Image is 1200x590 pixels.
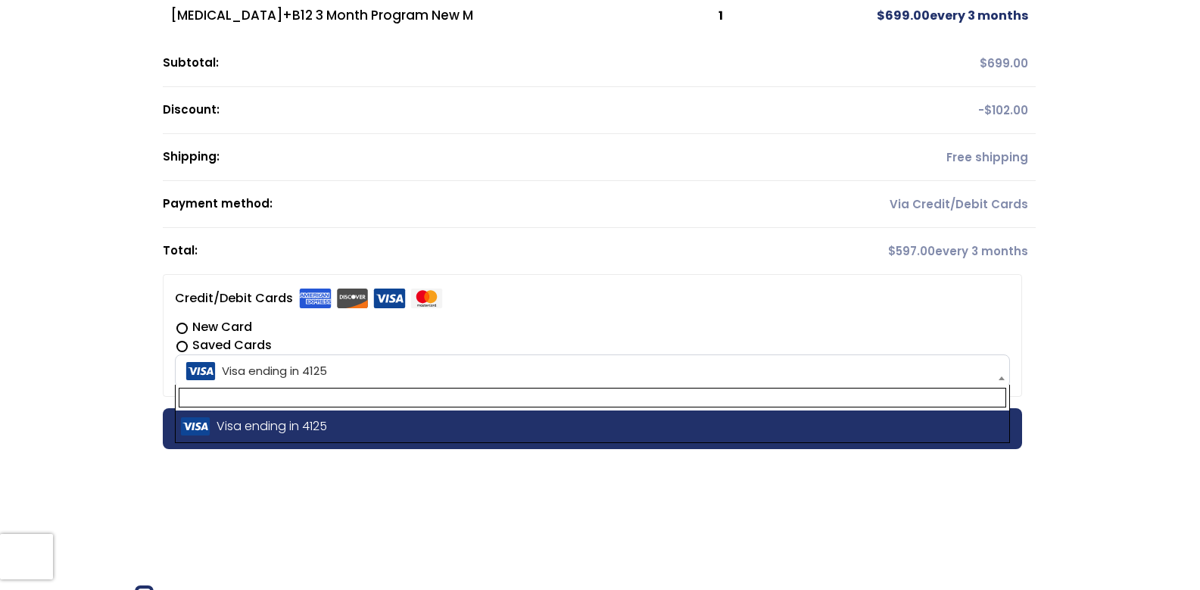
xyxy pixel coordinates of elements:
[175,318,1010,336] label: New Card
[410,289,443,308] img: mastercard.svg
[877,7,930,24] span: 699.00
[888,243,896,259] span: $
[163,87,769,134] th: Discount:
[176,411,1009,442] li: Visa ending in 4125
[877,7,885,24] span: $
[175,286,443,311] label: Credit/Debit Cards
[299,289,332,308] img: amex.svg
[769,228,1036,274] td: every 3 months
[336,289,369,308] img: discover.svg
[373,289,406,308] img: visa.svg
[179,355,1005,387] span: Visa ending in 4125
[980,55,987,71] span: $
[163,228,769,274] th: Total:
[984,102,1028,118] span: 102.00
[888,243,935,259] span: 597.00
[980,55,1028,71] span: 699.00
[163,181,769,228] th: Payment method:
[163,40,769,87] th: Subtotal:
[769,181,1036,228] td: Via Credit/Debit Cards
[163,134,769,181] th: Shipping:
[984,102,992,118] span: $
[769,87,1036,134] td: -
[175,354,1010,388] span: Visa ending in 4125
[175,336,1010,354] label: Saved Cards
[769,134,1036,181] td: Free shipping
